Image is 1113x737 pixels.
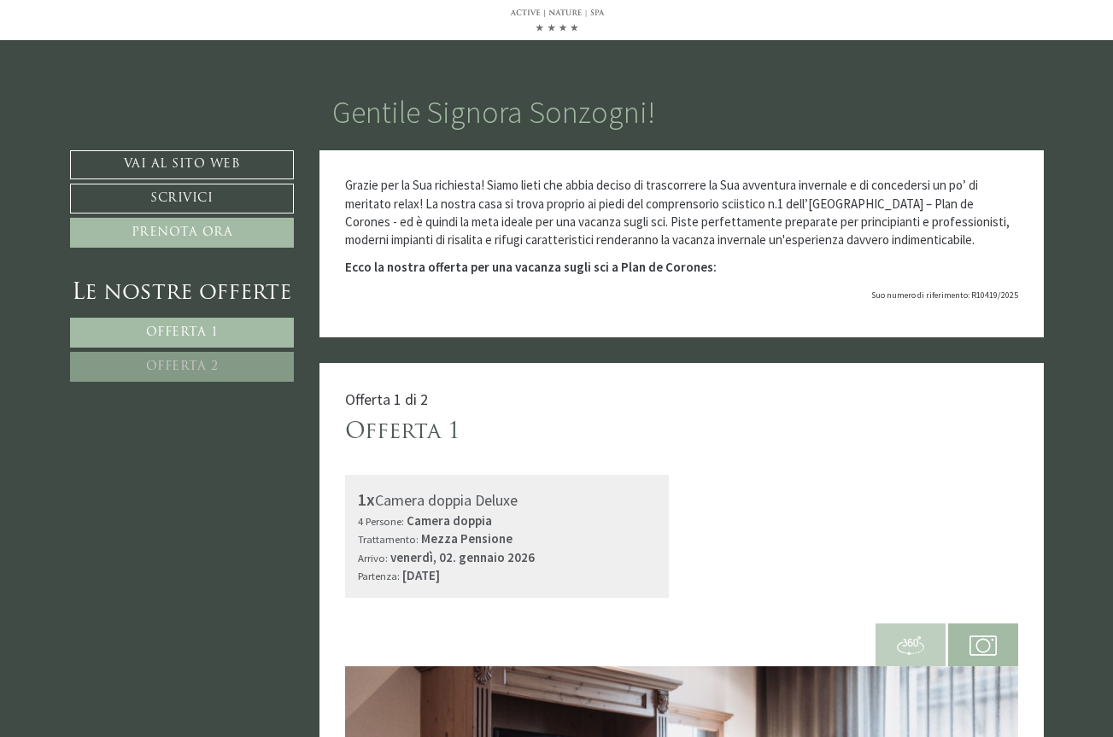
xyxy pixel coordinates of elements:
small: 16:58 [26,79,226,91]
b: 1x [358,488,375,510]
span: Offerta 2 [146,360,219,373]
a: Vai al sito web [70,150,295,179]
div: Offerta 1 [345,417,460,448]
div: Lei [248,102,647,114]
b: [DATE] [402,567,440,583]
span: Offerta 1 [146,326,219,339]
a: Prenota ora [70,218,295,248]
small: 4 Persone: [358,514,404,528]
div: mercoledì [294,13,380,40]
small: Arrivo: [358,551,388,564]
button: Invia [580,450,674,480]
div: Buongiorno, vi ringrazio per la gentile e veloce risposta. Chiedo gentilmente qualche chiarimento... [239,98,660,312]
b: venerdì, 02. gennaio 2026 [390,549,535,565]
small: Partenza: [358,569,400,582]
p: Grazie per la Sua richiesta! Siamo lieti che abbia deciso di trascorrere la Sua avventura inverna... [345,176,1018,249]
small: 16:59 [248,297,647,308]
b: Camera doppia [407,512,492,529]
div: Le nostre offerte [70,278,295,309]
div: Buon giorno, come possiamo aiutarla? [13,45,235,94]
small: Trattamento: [358,532,419,546]
div: Montis – Active Nature Spa [26,49,226,61]
div: Camera doppia Deluxe [358,488,656,512]
strong: Ecco la nostra offerta per una vacanza sugli sci a Plan de Corones: [345,259,717,275]
img: camera.svg [969,632,997,659]
span: Suo numero di riferimento: R10419/2025 [871,290,1018,301]
span: Offerta 1 di 2 [345,389,428,409]
a: Scrivici [70,184,295,213]
b: Mezza Pensione [421,530,513,547]
h1: Gentile Signora Sonzogni! [332,96,655,130]
img: 360-grad.svg [897,632,924,659]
